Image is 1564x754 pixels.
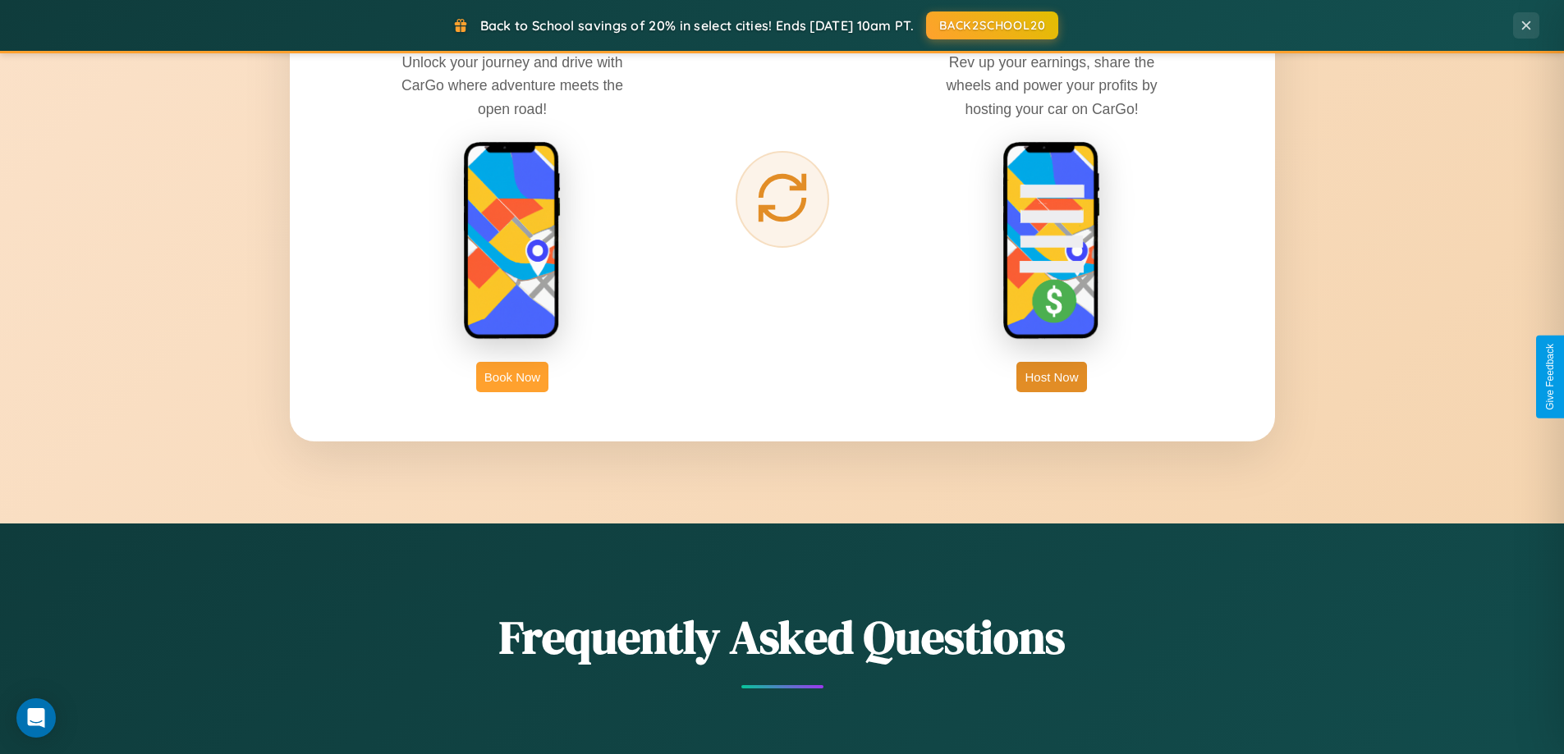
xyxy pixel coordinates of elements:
p: Rev up your earnings, share the wheels and power your profits by hosting your car on CarGo! [929,51,1175,120]
button: BACK2SCHOOL20 [926,11,1058,39]
span: Back to School savings of 20% in select cities! Ends [DATE] 10am PT. [480,17,914,34]
img: rent phone [463,141,562,341]
h2: Frequently Asked Questions [290,605,1275,669]
button: Book Now [476,362,548,392]
p: Unlock your journey and drive with CarGo where adventure meets the open road! [389,51,635,120]
img: host phone [1002,141,1101,341]
div: Open Intercom Messenger [16,698,56,738]
button: Host Now [1016,362,1086,392]
div: Give Feedback [1544,344,1556,410]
